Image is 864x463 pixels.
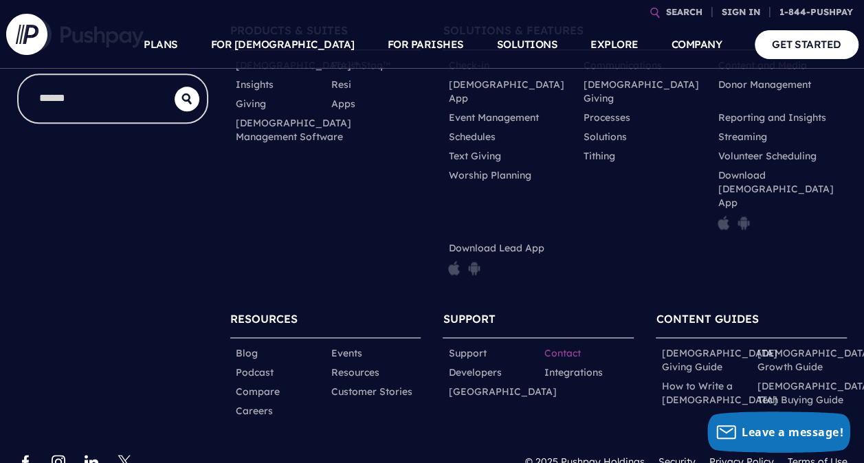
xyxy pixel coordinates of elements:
[583,130,626,144] a: Solutions
[443,306,634,338] h6: SUPPORT
[448,168,531,182] a: Worship Planning
[331,346,362,360] a: Events
[236,97,266,111] a: Giving
[230,306,421,338] h6: RESOURCES
[448,365,501,379] a: Developers
[738,215,750,230] img: pp_icon_gplay.png
[236,404,273,418] a: Careers
[468,260,480,275] img: pp_icon_gplay.png
[448,260,460,275] img: pp_icon_appstore.png
[144,21,178,69] a: PLANS
[755,30,859,58] a: GET STARTED
[583,149,614,163] a: Tithing
[661,346,777,374] a: [DEMOGRAPHIC_DATA] Giving Guide
[448,111,538,124] a: Event Management
[448,346,486,360] a: Support
[661,379,777,407] a: How to Write a [DEMOGRAPHIC_DATA]
[448,78,572,105] a: [DEMOGRAPHIC_DATA] App
[448,149,500,163] a: Text Giving
[236,385,280,398] a: Compare
[236,365,274,379] a: Podcast
[718,111,826,124] a: Reporting and Insights
[331,385,412,398] a: Customer Stories
[388,21,464,69] a: FOR PARISHES
[590,21,639,69] a: EXPLORE
[236,116,351,144] a: [DEMOGRAPHIC_DATA] Management Software
[331,97,355,111] a: Apps
[211,21,355,69] a: FOR [DEMOGRAPHIC_DATA]
[236,78,274,91] a: Insights
[544,365,602,379] a: Integrations
[742,425,843,440] span: Leave a message!
[448,385,556,398] a: [GEOGRAPHIC_DATA]
[497,21,558,69] a: SOLUTIONS
[712,166,847,238] li: Download [DEMOGRAPHIC_DATA] App
[583,78,707,105] a: [DEMOGRAPHIC_DATA] Giving
[718,130,766,144] a: Streaming
[448,130,495,144] a: Schedules
[331,365,379,379] a: Resources
[443,238,577,284] li: Download Lead App
[672,21,722,69] a: COMPANY
[718,78,810,91] a: Donor Management
[331,78,351,91] a: Resi
[583,111,630,124] a: Processes
[707,411,850,453] button: Leave a message!
[656,306,847,338] h6: CONTENT GUIDES
[718,149,816,163] a: Volunteer Scheduling
[236,346,258,360] a: Blog
[544,346,580,360] a: Contact
[718,215,729,230] img: pp_icon_appstore.png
